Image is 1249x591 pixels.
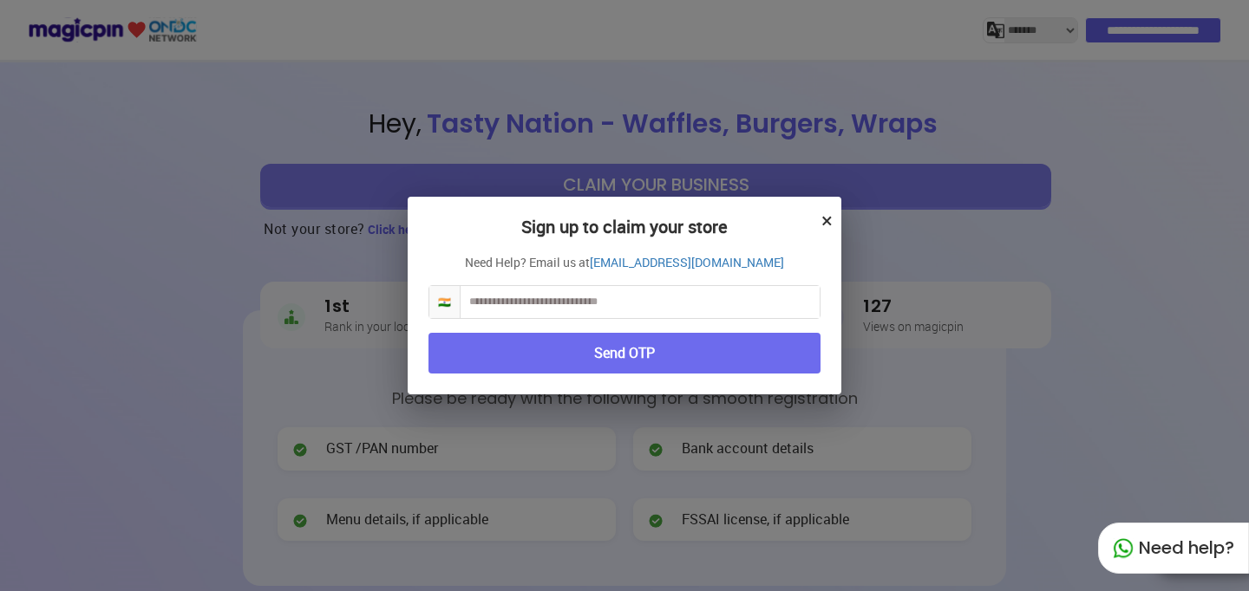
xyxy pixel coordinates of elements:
[590,254,784,271] a: [EMAIL_ADDRESS][DOMAIN_NAME]
[428,333,821,373] button: Send OTP
[821,205,833,235] button: ×
[428,254,821,271] p: Need Help? Email us at
[428,218,821,254] h2: Sign up to claim your store
[1098,523,1249,574] div: Need help?
[1113,538,1134,559] img: whatapp_green.7240e66a.svg
[429,286,461,318] span: 🇮🇳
